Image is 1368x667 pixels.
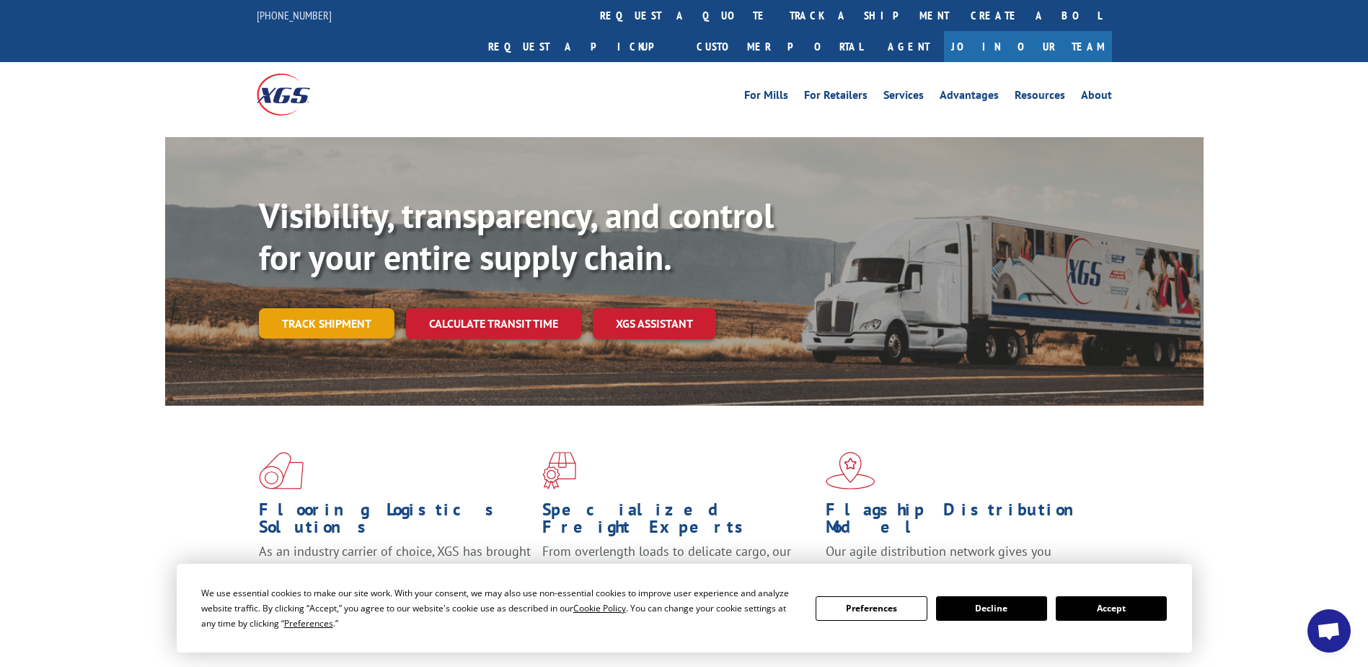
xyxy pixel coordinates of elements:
button: Preferences [816,596,927,621]
span: Our agile distribution network gives you nationwide inventory management on demand. [826,543,1091,577]
a: Customer Portal [686,31,873,62]
img: xgs-icon-total-supply-chain-intelligence-red [259,452,304,489]
a: Calculate transit time [406,308,581,339]
button: Accept [1056,596,1167,621]
a: [PHONE_NUMBER] [257,8,332,22]
h1: Flooring Logistics Solutions [259,501,531,543]
span: As an industry carrier of choice, XGS has brought innovation and dedication to flooring logistics... [259,543,531,594]
h1: Flagship Distribution Model [826,501,1098,543]
a: About [1081,90,1112,105]
div: We use essential cookies to make our site work. With your consent, we may also use non-essential ... [201,585,798,631]
b: Visibility, transparency, and control for your entire supply chain. [259,193,774,279]
a: Services [883,90,924,105]
span: Preferences [284,617,333,629]
a: For Mills [744,90,788,105]
a: Request a pickup [477,31,686,62]
img: xgs-icon-focused-on-flooring-red [542,452,576,489]
div: Cookie Consent Prompt [177,564,1192,653]
a: XGS ASSISTANT [593,308,716,339]
a: Resources [1015,90,1065,105]
img: xgs-icon-flagship-distribution-model-red [826,452,875,489]
span: Cookie Policy [573,602,626,614]
a: Join Our Team [944,31,1112,62]
a: Advantages [940,90,999,105]
button: Decline [936,596,1047,621]
a: Track shipment [259,308,394,339]
div: Open chat [1307,609,1351,653]
a: Agent [873,31,944,62]
h1: Specialized Freight Experts [542,501,815,543]
a: For Retailers [804,90,868,105]
p: From overlength loads to delicate cargo, our experienced staff knows the best way to move your fr... [542,543,815,607]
